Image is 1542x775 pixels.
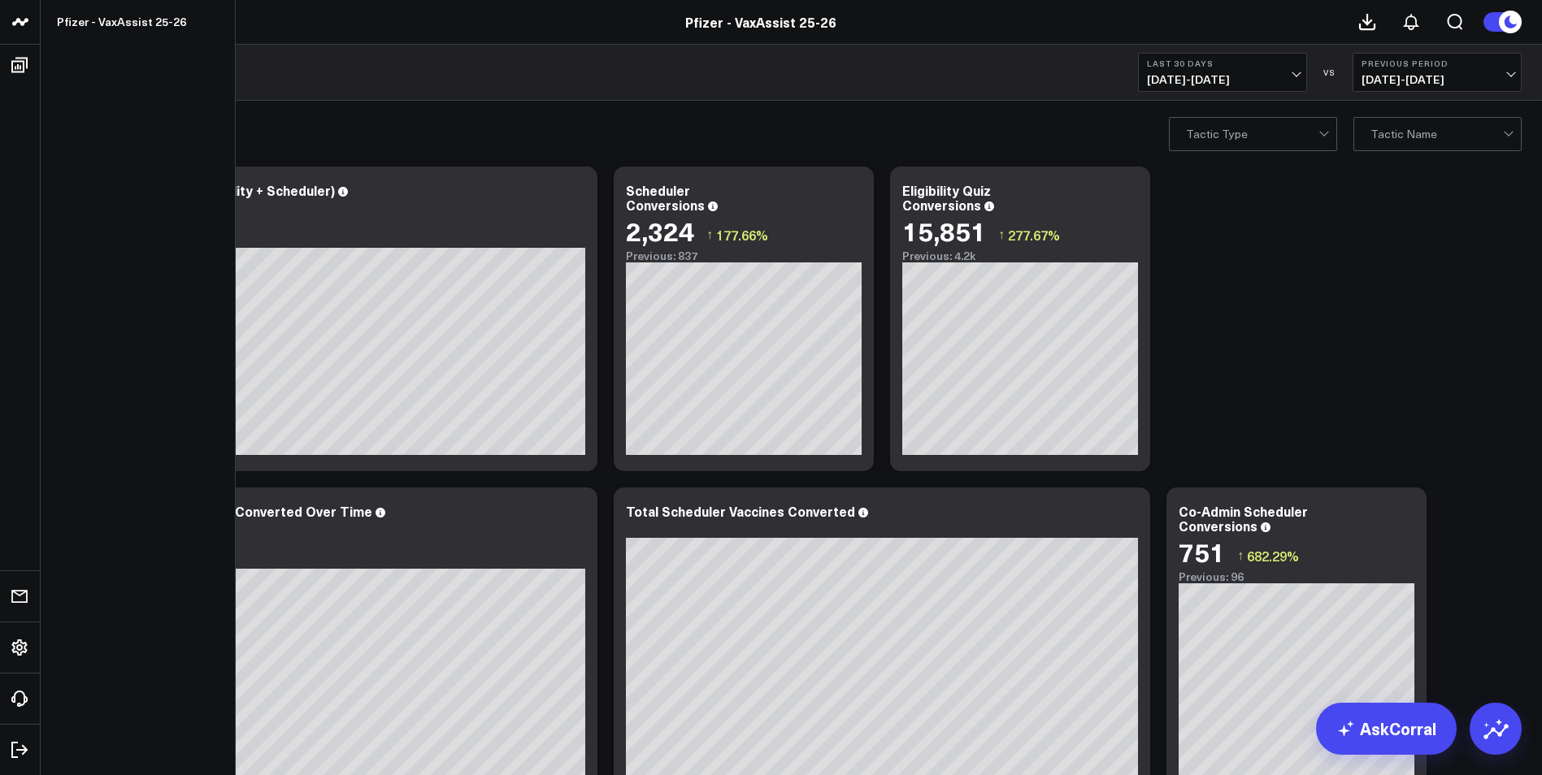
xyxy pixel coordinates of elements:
div: 2,324 [626,216,694,245]
div: Previous: 4.2k [902,249,1138,262]
div: Previous: 5.03k [73,235,585,248]
div: Co-Admin Scheduler Conversions [1179,502,1308,535]
b: Previous Period [1362,58,1513,68]
span: ↑ [998,224,1005,245]
div: Total Scheduler Vaccines Converted [626,502,855,520]
span: 277.67% [1008,226,1060,244]
div: Previous: 96 [1179,570,1414,583]
span: ↑ [1237,545,1244,566]
div: VS [1315,67,1344,77]
div: Scheduler Conversions [626,181,705,214]
button: Last 30 Days[DATE]-[DATE] [1138,53,1307,92]
span: [DATE] - [DATE] [1362,73,1513,86]
span: 177.66% [716,226,768,244]
button: Previous Period[DATE]-[DATE] [1353,53,1522,92]
div: 15,851 [902,216,986,245]
b: Last 30 Days [1147,58,1298,68]
div: Eligibility Quiz Conversions [902,181,991,214]
a: Pfizer - VaxAssist 25-26 [685,13,836,31]
a: AskCorral [1316,703,1457,755]
span: 682.29% [1247,547,1299,565]
div: Previous: 933 [73,556,585,569]
span: [DATE] - [DATE] [1147,73,1298,86]
span: ↑ [706,224,713,245]
div: 751 [1179,537,1225,566]
div: Previous: 837 [626,249,862,262]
